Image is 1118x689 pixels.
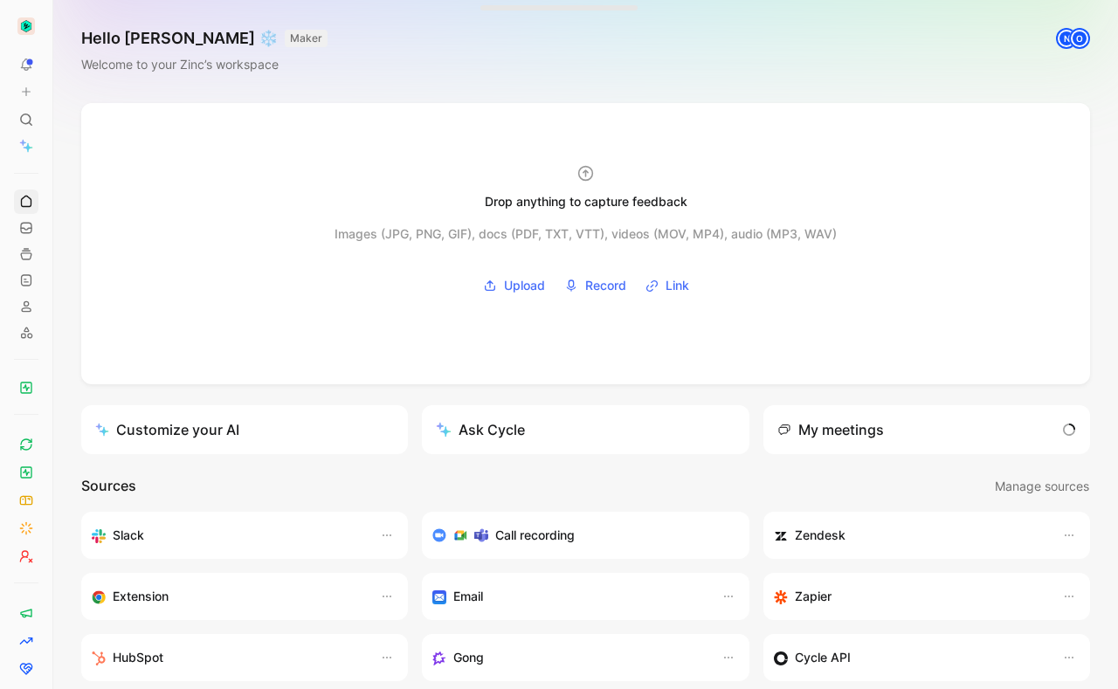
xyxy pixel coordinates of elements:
[432,647,703,668] div: Capture feedback from your incoming calls
[436,419,525,440] div: Ask Cycle
[113,647,163,668] h3: HubSpot
[453,586,483,607] h3: Email
[795,525,845,546] h3: Zendesk
[994,475,1090,498] button: Manage sources
[585,275,626,296] span: Record
[95,419,239,440] div: Customize your AI
[422,405,749,454] button: Ask Cycle
[504,275,545,296] span: Upload
[113,525,144,546] h3: Slack
[666,275,689,296] span: Link
[558,272,632,299] button: Record
[453,647,484,668] h3: Gong
[432,525,724,546] div: Record & transcribe meetings from Zoom, Meet & Teams.
[639,272,695,299] button: Link
[795,647,851,668] h3: Cycle API
[92,586,362,607] div: Capture feedback from anywhere on the web
[795,586,832,607] h3: Zapier
[485,191,687,212] div: Drop anything to capture feedback
[92,525,362,546] div: Sync your customers, send feedback and get updates in Slack
[81,475,136,498] h2: Sources
[774,525,1045,546] div: Sync customers and create docs
[995,476,1089,497] span: Manage sources
[774,586,1045,607] div: Capture feedback from thousands of sources with Zapier (survey results, recordings, sheets, etc).
[1058,30,1075,47] div: N
[777,419,884,440] div: My meetings
[81,54,328,75] div: Welcome to your Zinc’s workspace
[14,14,38,38] button: Zinc
[285,30,328,47] button: MAKER
[774,647,1045,668] div: Sync customers & send feedback from custom sources. Get inspired by our favorite use case
[81,28,328,49] h1: Hello [PERSON_NAME] ❄️
[477,272,551,299] button: Upload
[335,224,837,245] div: Images (JPG, PNG, GIF), docs (PDF, TXT, VTT), videos (MOV, MP4), audio (MP3, WAV)
[495,525,575,546] h3: Call recording
[17,17,35,35] img: Zinc
[1071,30,1088,47] div: O
[432,586,703,607] div: Forward emails to your feedback inbox
[81,405,408,454] a: Customize your AI
[113,586,169,607] h3: Extension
